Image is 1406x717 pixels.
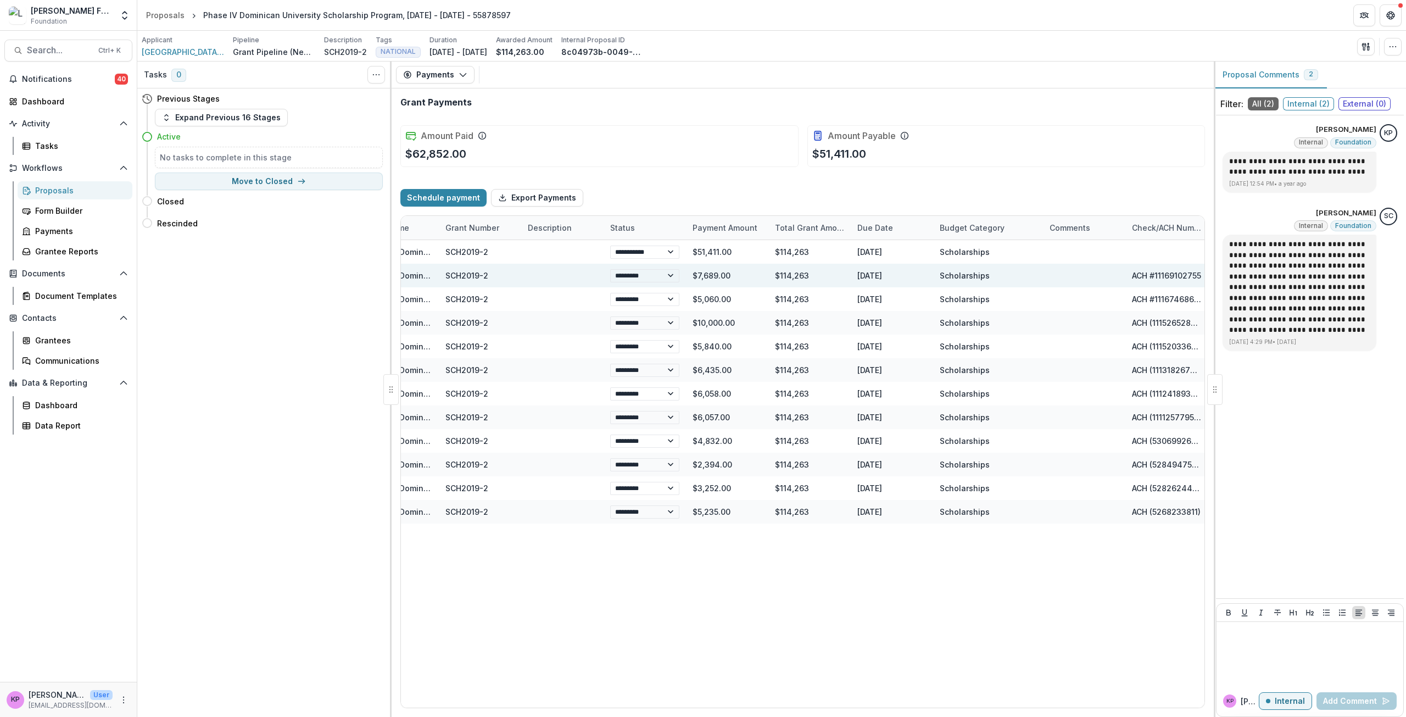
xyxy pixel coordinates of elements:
[445,388,488,399] div: SCH2019-2
[160,152,378,163] h5: No tasks to complete in this stage
[146,9,185,21] div: Proposals
[933,216,1043,240] div: Budget Category
[1271,606,1284,619] button: Strike
[18,352,132,370] a: Communications
[604,216,686,240] div: Status
[768,335,851,358] div: $114,263
[940,388,990,399] div: Scholarships
[686,240,768,264] div: $51,411.00
[1352,606,1365,619] button: Align Left
[1132,482,1201,494] div: ACH (5282624480)
[4,309,132,327] button: Open Contacts
[1132,459,1201,470] div: ACH (5284947566)
[142,7,189,23] a: Proposals
[1369,606,1382,619] button: Align Center
[851,500,933,524] div: [DATE]
[686,500,768,524] div: $5,235.00
[1132,270,1201,281] div: ACH #11169102755
[155,173,383,190] button: Move to Closed
[4,115,132,132] button: Open Activity
[421,131,473,141] h2: Amount Paid
[18,202,132,220] a: Form Builder
[4,70,132,88] button: Notifications40
[1043,222,1097,234] div: Comments
[22,314,115,323] span: Contacts
[233,46,315,58] p: Grant Pipeline (New Grantees)
[940,317,990,329] div: Scholarships
[768,429,851,453] div: $114,263
[1316,692,1397,710] button: Add Comment
[4,265,132,282] button: Open Documents
[1132,293,1201,305] div: ACH #11167468687
[828,131,896,141] h2: Amount Payable
[1132,317,1201,329] div: ACH (11152652879)
[851,453,933,476] div: [DATE]
[768,222,851,234] div: Total Grant Amount
[940,435,990,447] div: Scholarships
[96,45,123,57] div: Ctrl + K
[1238,606,1251,619] button: Underline
[604,222,641,234] div: Status
[940,341,990,352] div: Scholarships
[18,416,132,435] a: Data Report
[1287,606,1300,619] button: Heading 1
[29,701,113,710] p: [EMAIL_ADDRESS][DOMAIN_NAME]
[686,453,768,476] div: $2,394.00
[4,159,132,177] button: Open Workflows
[233,35,259,45] p: Pipeline
[9,7,26,24] img: Lavelle Fund for the Blind
[1335,222,1371,230] span: Foundation
[1229,180,1370,188] p: [DATE] 12:54 PM • a year ago
[1384,130,1393,137] div: Khanh Phan
[686,216,768,240] div: Payment Amount
[1132,388,1201,399] div: ACH (11124189325)
[496,46,544,58] p: $114,263.00
[155,109,288,126] button: Expand Previous 16 Stages
[445,293,488,305] div: SCH2019-2
[367,66,385,84] button: Toggle View Cancelled Tasks
[851,476,933,500] div: [DATE]
[396,66,475,84] button: Payments
[1385,606,1398,619] button: Align Right
[851,311,933,335] div: [DATE]
[491,189,583,207] button: Export Payments
[851,382,933,405] div: [DATE]
[686,382,768,405] div: $6,058.00
[851,335,933,358] div: [DATE]
[171,69,186,82] span: 0
[561,46,644,58] p: 8c04973b-0049-4b66-b35a-710a50e01b6e
[496,35,553,45] p: Awarded Amount
[4,92,132,110] a: Dashboard
[142,35,172,45] p: Applicant
[1220,97,1243,110] p: Filter:
[18,242,132,260] a: Grantee Reports
[18,137,132,155] a: Tasks
[1275,697,1305,706] p: Internal
[1299,138,1323,146] span: Internal
[851,216,933,240] div: Due Date
[445,364,488,376] div: SCH2019-2
[439,216,521,240] div: Grant Number
[940,246,990,258] div: Scholarships
[940,270,990,281] div: Scholarships
[381,48,416,55] span: NATIONAL
[35,399,124,411] div: Dashboard
[445,482,488,494] div: SCH2019-2
[1254,606,1268,619] button: Italicize
[1303,606,1316,619] button: Heading 2
[561,35,625,45] p: Internal Proposal ID
[812,146,866,162] p: $51,411.00
[768,358,851,382] div: $114,263
[18,222,132,240] a: Payments
[22,269,115,279] span: Documents
[1125,216,1208,240] div: Check/ACH Number
[1125,222,1208,234] div: Check/ACH Number
[144,70,167,80] h3: Tasks
[445,435,488,447] div: SCH2019-2
[851,429,933,453] div: [DATE]
[27,45,92,55] span: Search...
[1214,62,1327,88] button: Proposal Comments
